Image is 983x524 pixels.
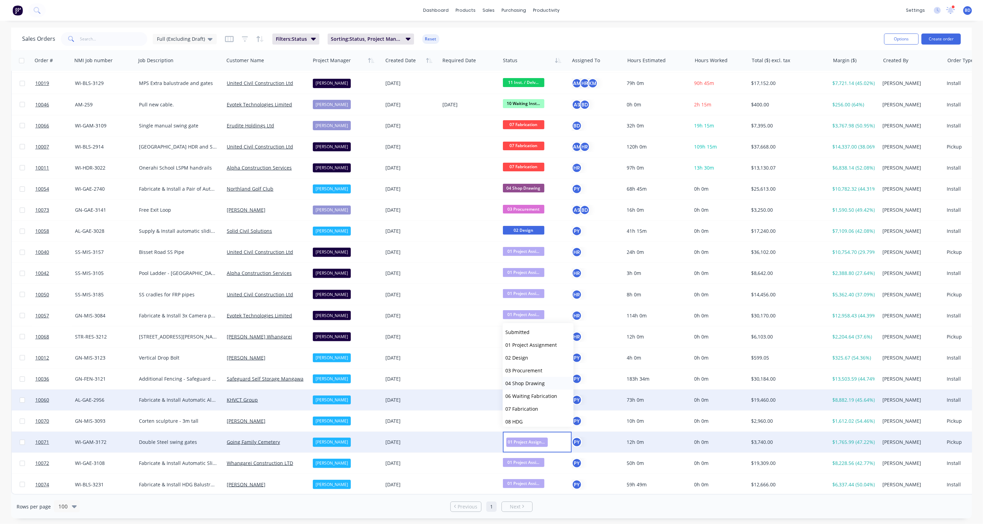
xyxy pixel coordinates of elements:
[139,185,217,192] div: Fabricate & Install a Pair of Automatic Solar Powered Swing Gates
[572,163,582,173] div: HR
[503,78,544,87] span: 11 Inst. / Delv...
[35,249,49,256] span: 10040
[572,247,582,257] button: HR
[35,397,49,403] span: 10060
[572,332,582,342] div: HR
[572,311,582,321] div: HR
[503,339,573,352] button: 01 Project Assignment
[883,312,938,319] div: [PERSON_NAME]
[313,248,351,257] div: [PERSON_NAME]
[572,395,582,405] button: PY
[580,99,590,110] div: BD
[751,333,823,340] div: $6,103.00
[572,458,582,468] button: PY
[833,270,875,277] div: $2,388.80 (27.64%)
[385,312,437,319] div: [DATE]
[313,269,351,278] div: [PERSON_NAME]
[35,481,49,488] span: 10074
[227,291,293,298] a: United Civil Construction Ltd
[503,352,573,364] button: 02 Design
[580,205,590,215] div: BD
[505,406,538,412] span: 07 Fabrication
[572,78,598,88] button: AMHRKM
[833,164,875,171] div: $6,838.14 (52.08%)
[227,354,265,361] a: [PERSON_NAME]
[35,284,75,305] a: 10050
[751,185,823,192] div: $25,613.00
[921,34,961,45] button: Create order
[751,228,823,235] div: $17,240.00
[694,164,714,171] span: 13h 30m
[35,221,75,241] a: 10058
[884,34,919,45] button: Options
[694,80,714,86] span: 90h 45m
[227,164,292,171] a: Alpha Construction Services
[572,226,582,236] div: PY
[313,142,351,151] div: [PERSON_NAME]
[627,185,686,192] div: 68h 45m
[276,36,307,42] span: Filters: Status
[965,7,971,13] span: BD
[503,390,573,403] button: 06 Waiting Fabrication
[572,78,582,88] div: AM
[694,122,714,129] span: 19h 15m
[883,57,908,64] div: Created By
[588,78,598,88] div: KM
[227,228,272,234] a: Solid Civil Solutions
[486,502,497,512] a: Page 1 is your current page
[572,205,582,215] div: AS
[505,368,542,374] span: 03 Procurement
[227,143,293,150] a: United Civil Construction Ltd
[580,142,590,152] div: HR
[35,115,75,136] a: 10066
[572,142,582,152] div: AM
[572,57,600,64] div: Assigned To
[385,270,437,277] div: [DATE]
[695,57,728,64] div: Hours Worked
[627,80,686,87] div: 79h 0m
[35,164,49,171] span: 10011
[442,57,476,64] div: Required Date
[75,228,131,235] div: AL-GAE-3028
[883,185,938,192] div: [PERSON_NAME]
[883,228,938,235] div: [PERSON_NAME]
[227,185,273,192] a: Northland Golf Club
[883,80,938,87] div: [PERSON_NAME]
[227,249,293,255] a: United Civil Construction Ltd
[35,411,75,431] a: 10070
[530,5,563,16] div: productivity
[75,249,131,256] div: SS-MIS-3157
[503,57,517,64] div: Status
[627,122,686,129] div: 32h 0m
[503,416,573,428] button: 08 HDG
[442,101,497,108] div: [DATE]
[35,94,75,115] a: 10046
[572,121,582,131] button: BD
[227,101,292,108] a: Evotek Technologies Limited
[75,164,131,171] div: WI-HDR-3022
[80,32,148,46] input: Search...
[227,375,317,382] a: Safeguard Self Storage Mangawahi Ltd
[883,333,938,340] div: [PERSON_NAME]
[227,460,293,466] a: Whangarei Construction LTD
[627,207,686,213] div: 16h 0m
[694,333,709,340] span: 0h 0m
[35,291,49,298] span: 10050
[833,80,875,87] div: $7,721.14 (45.02%)
[313,121,351,130] div: [PERSON_NAME]
[833,312,875,319] div: $12,958.43 (44.39%)
[35,73,75,94] a: 10019
[35,453,75,474] a: 10072
[694,207,709,213] span: 0h 0m
[35,333,49,340] span: 10068
[572,205,590,215] button: ASBD
[139,101,217,108] div: Pull new cable.
[35,57,53,64] div: Order #
[627,291,686,298] div: 8h 0m
[883,270,938,277] div: [PERSON_NAME]
[75,312,131,319] div: GN-MIS-3084
[751,143,823,150] div: $37,668.00
[883,249,938,256] div: [PERSON_NAME]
